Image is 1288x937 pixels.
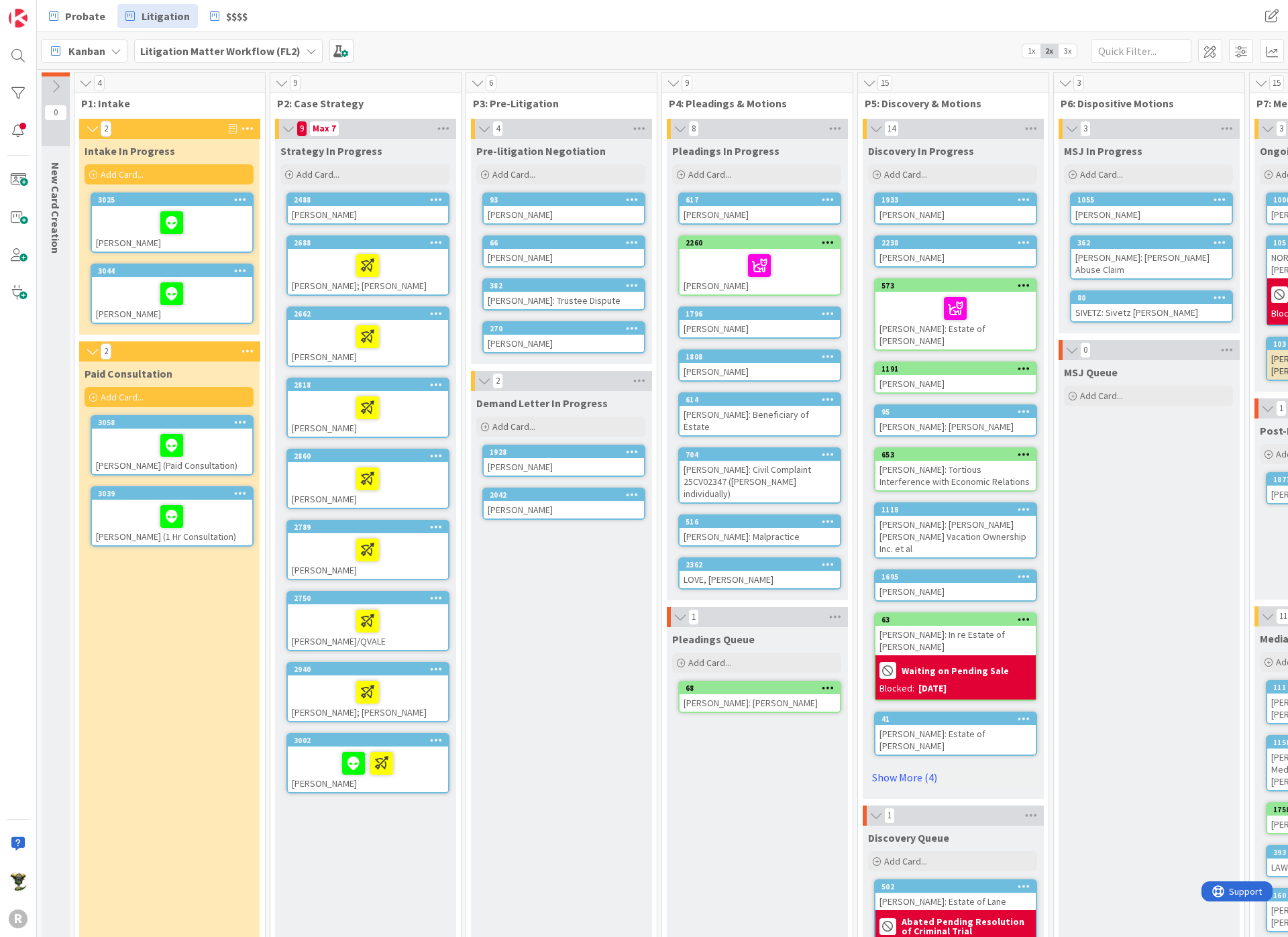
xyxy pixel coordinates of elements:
span: Add Card... [492,421,535,433]
span: Paid Consultation [85,367,172,380]
div: 3039 [98,489,252,498]
span: 15 [877,75,892,91]
a: Probate [41,4,113,28]
span: Add Card... [1080,390,1123,402]
div: [PERSON_NAME] [1071,206,1232,223]
div: 3002[PERSON_NAME] [288,734,448,792]
span: 14 [884,121,899,137]
div: Max 7 [313,125,336,132]
span: Add Card... [688,168,731,180]
div: [DATE] [918,681,947,696]
div: 2260 [680,237,840,249]
div: 516[PERSON_NAME]: Malpractice [680,516,840,545]
div: 3044 [98,266,252,276]
span: P3: Pre-Litigation [473,97,640,110]
div: 2750 [288,592,448,604]
div: 614 [680,394,840,406]
div: 2362LOVE, [PERSON_NAME] [680,559,840,588]
span: Intake In Progress [85,144,175,158]
div: 1928 [490,447,644,457]
div: 270 [484,323,644,335]
div: 617 [686,195,840,205]
div: [PERSON_NAME] [288,320,448,366]
span: Add Card... [688,657,731,669]
span: 9 [290,75,301,91]
img: Visit kanbanzone.com [9,9,28,27]
span: New Card Creation [49,162,62,254]
div: [PERSON_NAME]: Malpractice [680,528,840,545]
div: 362[PERSON_NAME]: [PERSON_NAME] Abuse Claim [1071,237,1232,278]
div: [PERSON_NAME] [288,206,448,223]
div: [PERSON_NAME] [288,747,448,792]
div: 1695 [881,572,1036,582]
div: 2860 [288,450,448,462]
div: 2488 [288,194,448,206]
div: 68[PERSON_NAME]: [PERSON_NAME] [680,682,840,712]
div: 1118[PERSON_NAME]: [PERSON_NAME] [PERSON_NAME] Vacation Ownership Inc. et al [875,504,1036,557]
div: 2818[PERSON_NAME] [288,379,448,437]
span: $$$$ [226,8,248,24]
div: 3044[PERSON_NAME] [92,265,252,323]
div: [PERSON_NAME] (1 Hr Consultation) [92,500,252,545]
span: 3 [1276,121,1287,137]
span: Support [28,2,61,18]
span: P2: Case Strategy [277,97,444,110]
div: [PERSON_NAME] [92,277,252,323]
span: 2 [492,373,503,389]
div: 573 [875,280,1036,292]
div: 2789 [294,522,448,532]
span: 9 [297,121,307,137]
div: [PERSON_NAME]; [PERSON_NAME] [288,675,448,721]
div: 1808 [680,351,840,363]
div: [PERSON_NAME] [484,206,644,223]
span: 1 [1276,400,1287,417]
div: [PERSON_NAME]: Estate of [PERSON_NAME] [875,292,1036,349]
div: 66[PERSON_NAME] [484,237,644,266]
div: Blocked: [879,681,914,696]
span: 0 [44,105,67,121]
div: 1055 [1077,195,1232,205]
b: Waiting on Pending Sale [902,666,1009,675]
div: [PERSON_NAME]: Civil Complaint 25CV02347 ([PERSON_NAME] individually) [680,461,840,502]
div: 1796 [686,309,840,319]
div: 2362 [680,559,840,571]
div: 362 [1071,237,1232,249]
div: 3002 [288,734,448,747]
div: [PERSON_NAME]: [PERSON_NAME] [680,694,840,712]
div: 382 [490,281,644,290]
div: 1796[PERSON_NAME] [680,308,840,337]
div: 1796 [680,308,840,320]
div: 270[PERSON_NAME] [484,323,644,352]
div: 3025[PERSON_NAME] [92,194,252,252]
div: 1191[PERSON_NAME] [875,363,1036,392]
div: 93[PERSON_NAME] [484,194,644,223]
span: Add Card... [884,168,927,180]
div: 3025 [92,194,252,206]
span: 3 [1080,121,1091,137]
div: 3058 [92,417,252,429]
div: 41 [875,713,1036,725]
div: [PERSON_NAME] [288,391,448,437]
b: Litigation Matter Workflow (FL2) [140,44,301,58]
span: Pre-litigation Negotiation [476,144,606,158]
div: [PERSON_NAME] (Paid Consultation) [92,429,252,474]
div: 2940 [288,663,448,675]
div: [PERSON_NAME] [875,206,1036,223]
div: 93 [484,194,644,206]
span: 1 [688,609,699,625]
div: 653 [875,449,1036,461]
div: 2750[PERSON_NAME]/QVALE [288,592,448,650]
b: Abated Pending Resolution of Criminal Trial [902,917,1032,936]
div: 93 [490,195,644,205]
div: 502 [881,882,1036,891]
div: 573 [881,281,1036,290]
span: 15 [1269,75,1284,91]
div: [PERSON_NAME] [680,249,840,294]
span: 9 [682,75,692,91]
div: 2662[PERSON_NAME] [288,308,448,366]
div: 2688[PERSON_NAME]; [PERSON_NAME] [288,237,448,294]
div: 270 [490,324,644,333]
div: 382 [484,280,644,292]
span: Litigation [142,8,190,24]
div: 1933 [881,195,1036,205]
